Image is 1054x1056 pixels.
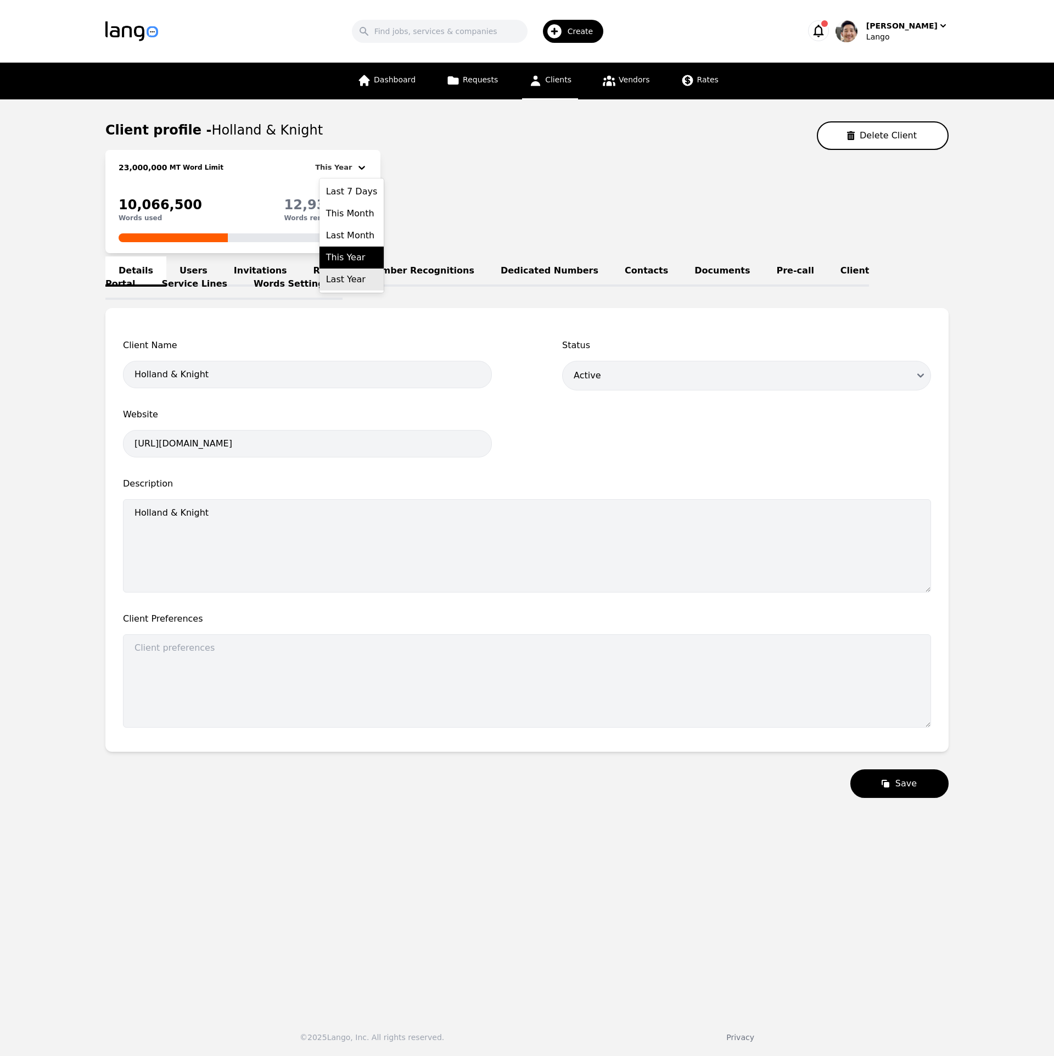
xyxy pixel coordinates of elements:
textarea: Holland & Knight [123,499,931,593]
h2: MT Word Limit [167,163,223,172]
div: This Year [319,247,384,269]
span: 12,933,500 [284,197,368,213]
a: Client Portal [105,256,869,300]
a: Requests [440,63,504,99]
p: Words remaining [284,214,368,222]
a: Number Recognitions [355,256,487,287]
h1: Client profile - [105,121,323,139]
a: Contacts [612,256,681,287]
img: User Profile [836,20,857,42]
a: Rates [674,63,725,99]
input: https://company.com [123,430,492,457]
div: Last Year [319,269,384,290]
input: Find jobs, services & companies [352,20,528,43]
span: Clients [545,75,571,84]
span: Client Preferences [123,612,931,625]
span: 10,066,500 [119,197,202,213]
span: 23,000,000 [119,163,167,172]
span: Client Name [123,339,492,352]
button: Delete Client [817,121,949,150]
span: Website [123,408,492,421]
a: Invitations [221,256,300,287]
button: Save [850,769,949,798]
span: Holland & Knight [211,122,323,138]
input: Client name [123,361,492,388]
button: User Profile[PERSON_NAME]Lango [836,20,949,42]
span: Rates [697,75,719,84]
span: Dashboard [374,75,416,84]
span: Status [562,339,931,352]
p: Words used [119,214,202,222]
a: Words Settings [240,270,343,300]
div: This Month [319,203,384,225]
a: Pre-call [764,256,827,287]
div: Lango [866,31,949,42]
button: Create [528,15,610,47]
a: Dedicated Numbers [487,256,612,287]
a: Vendors [596,63,656,99]
span: Description [123,477,931,490]
div: © 2025 Lango, Inc. All rights reserved. [300,1032,444,1043]
a: Service Lines [149,270,241,300]
a: Documents [681,256,763,287]
a: Dashboard [351,63,422,99]
div: This Year [315,161,356,174]
div: [PERSON_NAME] [866,20,938,31]
span: Requests [463,75,498,84]
span: Vendors [619,75,649,84]
a: Users [166,256,221,287]
a: Privacy [726,1033,754,1042]
a: Rates [300,256,355,287]
a: Clients [522,63,578,99]
span: Create [568,26,601,37]
img: Logo [105,21,158,41]
div: Last 7 Days [319,181,384,203]
div: Last Month [319,225,384,247]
